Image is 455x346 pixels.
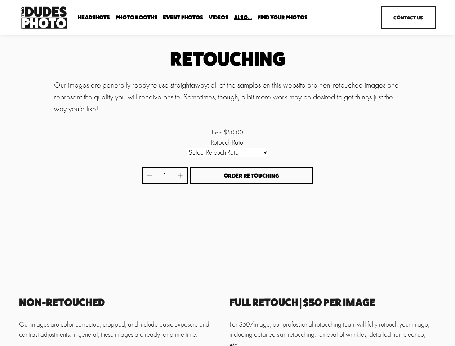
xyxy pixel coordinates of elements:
[54,50,401,68] h1: Retouching
[163,14,203,21] a: Event Photos
[142,167,188,184] div: Quantity
[116,14,157,21] a: folder dropdown
[54,79,401,115] p: Our images are generally ready to use straightaway; all of the samples on this website are non-re...
[224,172,279,179] span: Order Retouching
[116,15,157,21] span: Photo Booths
[19,319,226,340] p: Our images are color corrected, cropped, and include basic exposure and contrast adjustments. In ...
[258,15,308,21] span: Find Your Photos
[258,14,308,21] a: folder dropdown
[177,173,183,179] button: Increase quantity by 1
[209,14,228,21] a: Videos
[19,297,226,308] h3: NON-RETOUCHED
[234,14,252,21] a: folder dropdown
[381,6,436,29] a: Contact Us
[78,14,110,21] a: folder dropdown
[190,167,313,185] button: Order Retouching
[229,297,436,308] h3: FULL RETOUCH | $50 Per Image
[142,128,313,137] div: from $50.00
[187,148,268,157] select: Select Retouch Rate
[19,5,69,31] img: Two Dudes Photo | Headshots, Portraits &amp; Photo Booths
[78,15,110,21] span: Headshots
[146,173,152,179] button: Decrease quantity by 1
[142,137,313,148] label: Retouch Rate:
[234,15,252,21] span: Also...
